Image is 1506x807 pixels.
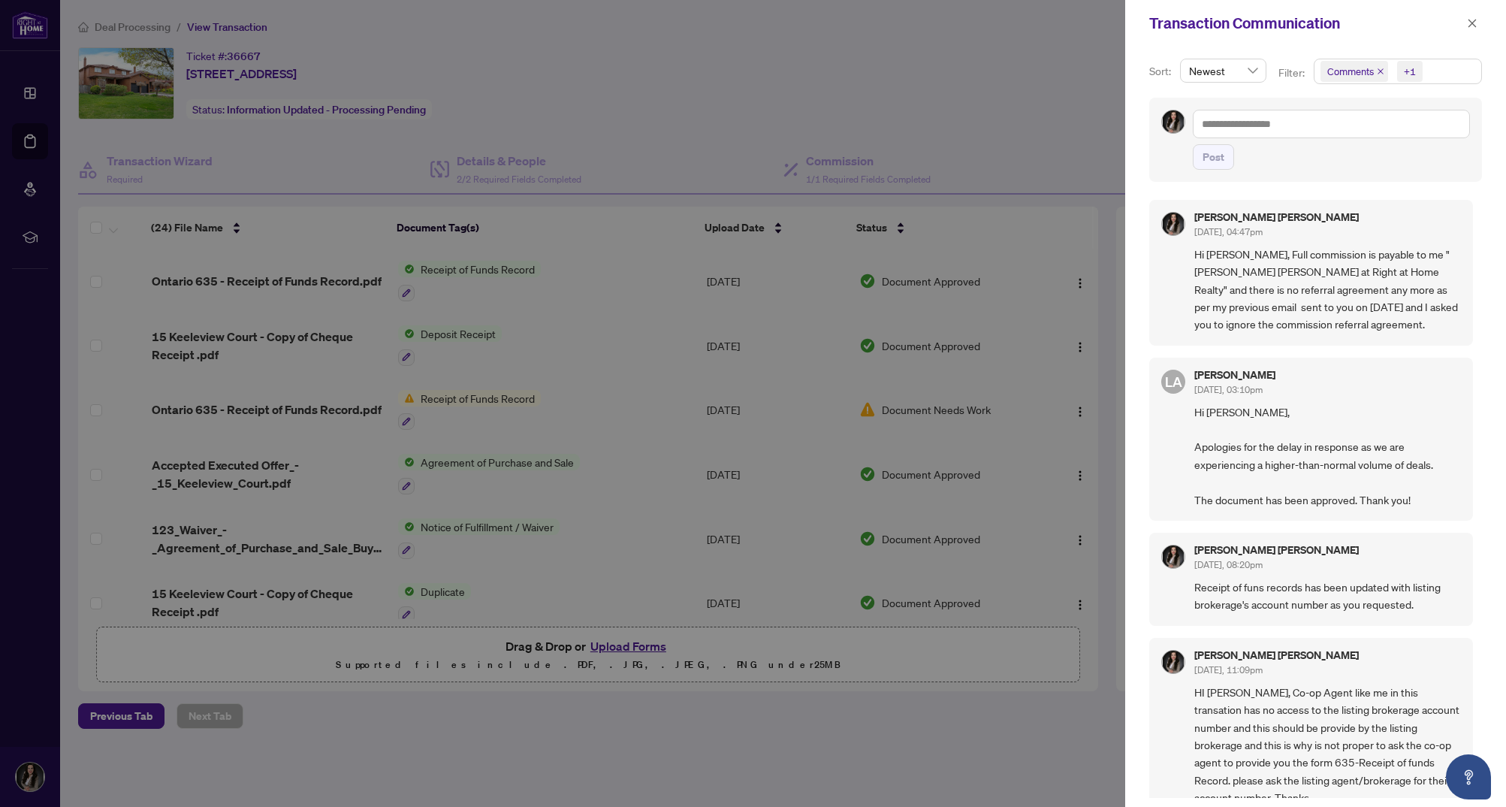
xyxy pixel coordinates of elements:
[1194,226,1263,237] span: [DATE], 04:47pm
[1194,650,1359,660] h5: [PERSON_NAME] [PERSON_NAME]
[1467,18,1477,29] span: close
[1194,559,1263,570] span: [DATE], 08:20pm
[1194,545,1359,555] h5: [PERSON_NAME] [PERSON_NAME]
[1194,370,1275,380] h5: [PERSON_NAME]
[1149,12,1462,35] div: Transaction Communication
[1377,68,1384,75] span: close
[1149,63,1174,80] p: Sort:
[1162,110,1185,133] img: Profile Icon
[1193,144,1234,170] button: Post
[1194,403,1461,509] span: Hi [PERSON_NAME], Apologies for the delay in response as we are experiencing a higher-than-normal...
[1278,65,1307,81] p: Filter:
[1194,579,1461,614] span: Receipt of funs records has been updated with listing brokerage's account number as you requested.
[1165,371,1182,392] span: LA
[1194,664,1263,676] span: [DATE], 11:09pm
[1194,384,1263,395] span: [DATE], 03:10pm
[1162,651,1185,673] img: Profile Icon
[1189,59,1257,82] span: Newest
[1446,754,1491,799] button: Open asap
[1320,61,1388,82] span: Comments
[1404,64,1416,79] div: +1
[1327,64,1374,79] span: Comments
[1194,212,1359,222] h5: [PERSON_NAME] [PERSON_NAME]
[1162,546,1185,568] img: Profile Icon
[1162,213,1185,235] img: Profile Icon
[1194,684,1461,807] span: HI [PERSON_NAME], Co-op Agent like me in this transation has no access to the listing brokerage a...
[1194,246,1461,334] span: Hi [PERSON_NAME], Full commission is payable to me "[PERSON_NAME] [PERSON_NAME] at Right at Home ...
